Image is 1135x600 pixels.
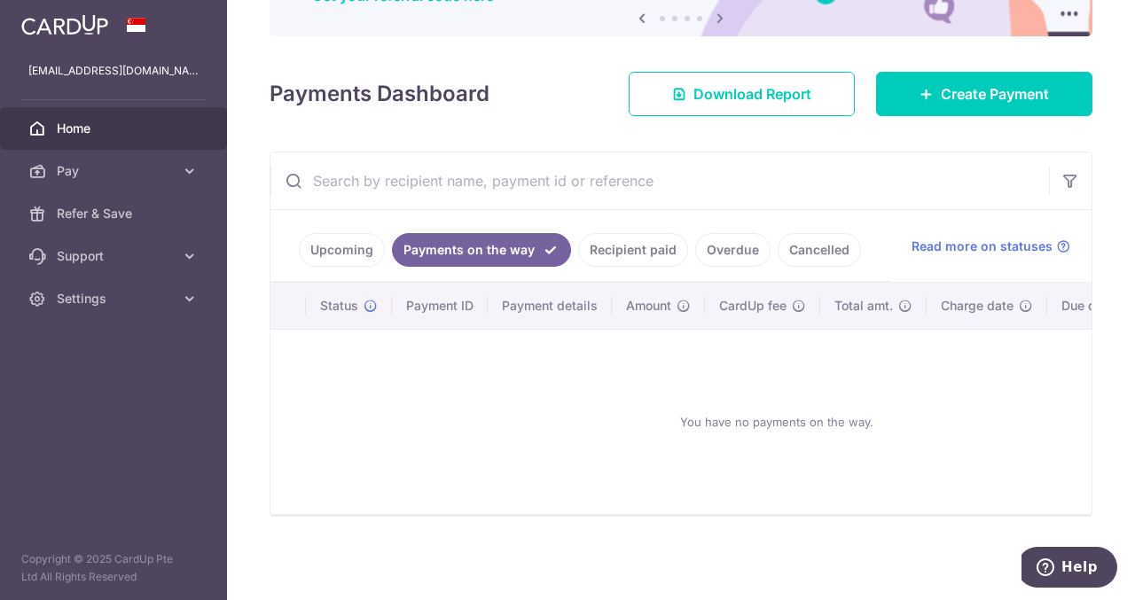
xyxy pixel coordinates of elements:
[57,205,174,222] span: Refer & Save
[320,297,358,315] span: Status
[270,152,1049,209] input: Search by recipient name, payment id or reference
[912,238,1070,255] a: Read more on statuses
[695,233,771,267] a: Overdue
[629,72,855,116] a: Download Report
[941,83,1049,105] span: Create Payment
[912,238,1053,255] span: Read more on statuses
[270,78,489,110] h4: Payments Dashboard
[626,297,671,315] span: Amount
[834,297,893,315] span: Total amt.
[392,283,488,329] th: Payment ID
[578,233,688,267] a: Recipient paid
[28,62,199,80] p: [EMAIL_ADDRESS][DOMAIN_NAME]
[57,162,174,180] span: Pay
[778,233,861,267] a: Cancelled
[57,120,174,137] span: Home
[21,14,108,35] img: CardUp
[876,72,1092,116] a: Create Payment
[299,233,385,267] a: Upcoming
[57,290,174,308] span: Settings
[488,283,612,329] th: Payment details
[693,83,811,105] span: Download Report
[941,297,1014,315] span: Charge date
[392,233,571,267] a: Payments on the way
[57,247,174,265] span: Support
[1021,547,1117,591] iframe: Opens a widget where you can find more information
[1061,297,1115,315] span: Due date
[719,297,787,315] span: CardUp fee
